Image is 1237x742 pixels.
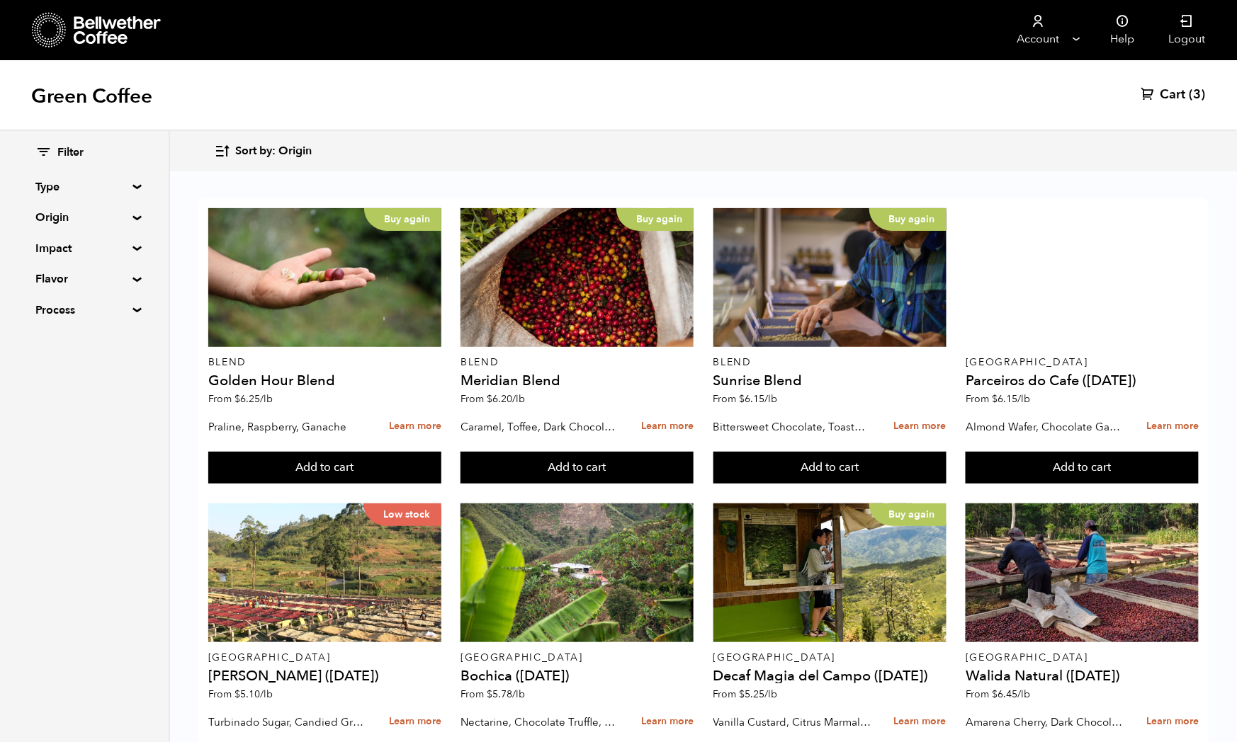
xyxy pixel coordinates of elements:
span: $ [992,687,998,701]
span: From [966,392,1030,406]
bdi: 6.25 [235,392,273,406]
bdi: 5.78 [487,687,525,701]
p: [GEOGRAPHIC_DATA] [208,653,441,663]
a: Learn more [641,707,694,737]
p: Almond Wafer, Chocolate Ganache, Bing Cherry [966,416,1124,438]
h4: Sunrise Blend [713,374,947,388]
span: $ [487,687,492,701]
span: From [713,687,778,701]
p: [GEOGRAPHIC_DATA] [461,653,694,663]
span: From [713,392,778,406]
span: From [208,687,273,701]
span: From [461,687,525,701]
p: Buy again [869,208,947,231]
p: Amarena Cherry, Dark Chocolate, Hibiscus [966,712,1124,733]
span: /lb [765,687,778,701]
a: Learn more [894,707,947,737]
button: Add to cart [461,452,694,484]
span: Sort by: Origin [235,144,312,159]
a: Cart (3) [1141,86,1206,103]
a: Learn more [1146,411,1199,442]
button: Add to cart [966,452,1199,484]
a: Learn more [641,411,694,442]
a: Buy again [713,208,947,347]
span: $ [740,687,745,701]
bdi: 6.20 [487,392,525,406]
span: /lb [512,687,525,701]
a: Learn more [389,707,441,737]
a: Buy again [713,503,947,642]
span: From [208,392,273,406]
p: Low stock [363,503,441,526]
span: /lb [765,392,778,406]
p: Nectarine, Chocolate Truffle, Brown Sugar [461,712,619,733]
h4: Decaf Magia del Campo ([DATE]) [713,669,947,683]
bdi: 6.15 [992,392,1030,406]
h4: Walida Natural ([DATE]) [966,669,1199,683]
span: $ [487,392,492,406]
p: Bittersweet Chocolate, Toasted Marshmallow, Candied Orange, Praline [713,416,872,438]
p: Turbinado Sugar, Candied Grapefruit, Spiced Plum [208,712,367,733]
p: [GEOGRAPHIC_DATA] [966,358,1199,367]
span: /lb [260,687,273,701]
a: Buy again [461,208,694,347]
bdi: 6.15 [740,392,778,406]
button: Sort by: Origin [214,135,312,168]
p: Buy again [869,503,947,526]
p: Blend [208,358,441,367]
h4: Bochica ([DATE]) [461,669,694,683]
bdi: 5.10 [235,687,273,701]
span: /lb [1017,392,1030,406]
p: [GEOGRAPHIC_DATA] [713,653,947,663]
p: Buy again [616,208,694,231]
p: Blend [461,358,694,367]
a: Learn more [389,411,441,442]
summary: Origin [35,209,133,226]
span: /lb [260,392,273,406]
h4: Meridian Blend [461,374,694,388]
summary: Type [35,178,133,195]
bdi: 5.25 [740,687,778,701]
span: Filter [57,145,84,161]
summary: Process [35,302,133,319]
span: $ [235,687,240,701]
span: $ [235,392,240,406]
a: Learn more [894,411,947,442]
span: Cart [1160,86,1186,103]
span: (3) [1190,86,1206,103]
button: Add to cart [713,452,947,484]
summary: Flavor [35,270,133,287]
h4: Golden Hour Blend [208,374,441,388]
span: $ [992,392,998,406]
h4: [PERSON_NAME] ([DATE]) [208,669,441,683]
a: Low stock [208,503,441,642]
p: Praline, Raspberry, Ganache [208,416,367,438]
span: /lb [1017,687,1030,701]
bdi: 6.45 [992,687,1030,701]
h4: Parceiros do Cafe ([DATE]) [966,374,1199,388]
span: From [461,392,525,406]
a: Buy again [208,208,441,347]
a: Learn more [1146,707,1199,737]
h1: Green Coffee [31,84,152,109]
span: /lb [512,392,525,406]
p: Blend [713,358,947,367]
summary: Impact [35,240,133,257]
p: Vanilla Custard, Citrus Marmalade, Caramel [713,712,872,733]
p: Buy again [364,208,441,231]
span: From [966,687,1030,701]
span: $ [740,392,745,406]
button: Add to cart [208,452,441,484]
p: [GEOGRAPHIC_DATA] [966,653,1199,663]
p: Caramel, Toffee, Dark Chocolate [461,416,619,438]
